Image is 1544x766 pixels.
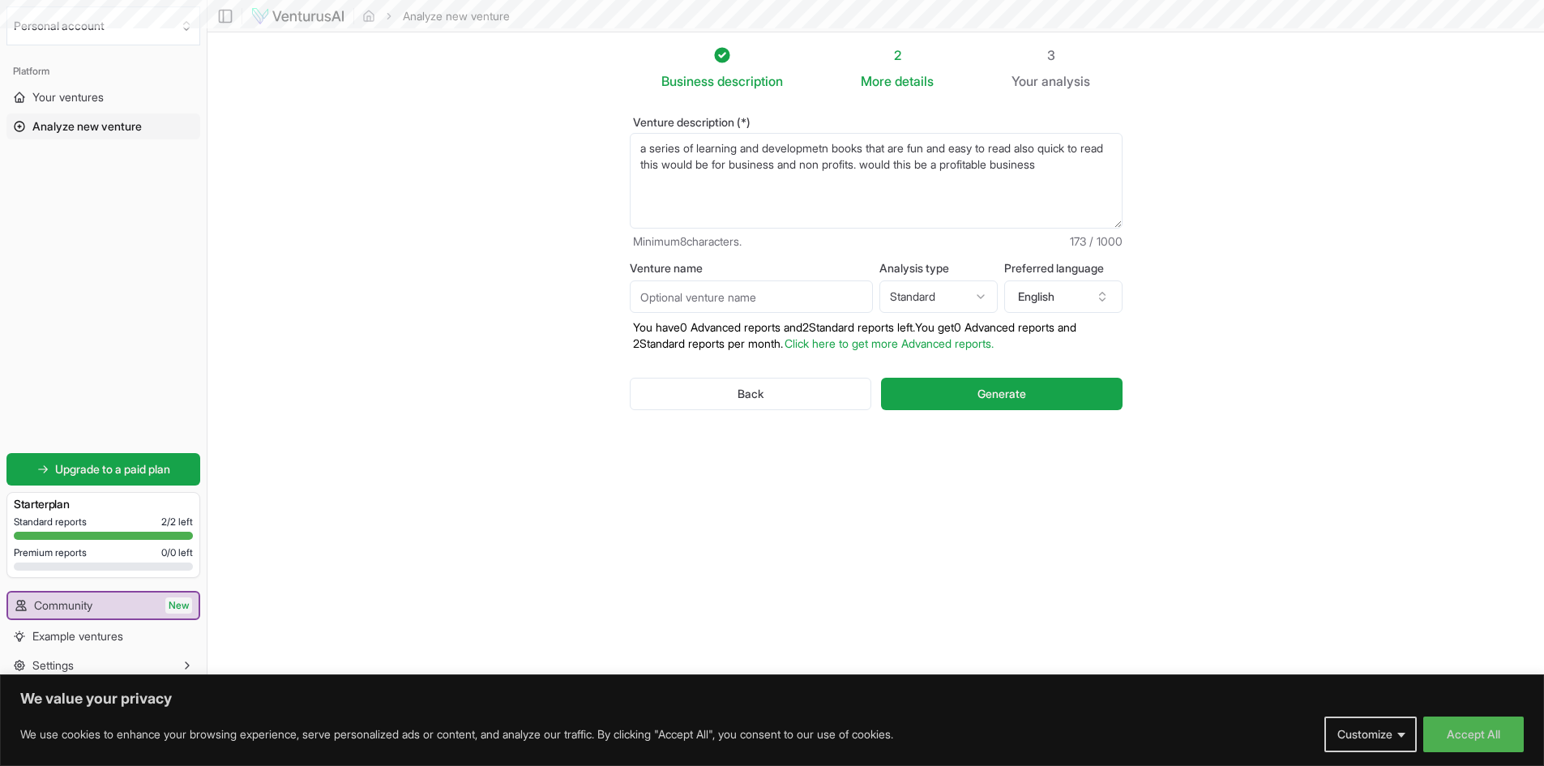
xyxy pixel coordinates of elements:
[881,378,1122,410] button: Generate
[6,623,200,649] a: Example ventures
[1041,73,1090,89] span: analysis
[20,725,893,744] p: We use cookies to enhance your browsing experience, serve personalized ads or content, and analyz...
[20,689,1524,708] p: We value your privacy
[1012,45,1090,65] div: 3
[1070,233,1123,250] span: 173 / 1000
[630,263,873,274] label: Venture name
[1004,263,1123,274] label: Preferred language
[630,280,873,313] input: Optional venture name
[6,113,200,139] a: Analyze new venture
[717,73,783,89] span: description
[879,263,998,274] label: Analysis type
[14,496,193,512] h3: Starter plan
[6,653,200,678] button: Settings
[14,546,87,559] span: Premium reports
[630,378,872,410] button: Back
[14,516,87,528] span: Standard reports
[895,73,934,89] span: details
[8,593,199,618] a: CommunityNew
[55,461,170,477] span: Upgrade to a paid plan
[6,84,200,110] a: Your ventures
[6,58,200,84] div: Platform
[633,233,742,250] span: Minimum 8 characters.
[32,89,104,105] span: Your ventures
[165,597,192,614] span: New
[861,45,934,65] div: 2
[161,516,193,528] span: 2 / 2 left
[1324,717,1417,752] button: Customize
[6,453,200,486] a: Upgrade to a paid plan
[161,546,193,559] span: 0 / 0 left
[1423,717,1524,752] button: Accept All
[1012,71,1038,91] span: Your
[32,628,123,644] span: Example ventures
[630,117,1123,128] label: Venture description (*)
[785,336,994,350] a: Click here to get more Advanced reports.
[1004,280,1123,313] button: English
[861,71,892,91] span: More
[34,597,92,614] span: Community
[32,657,74,674] span: Settings
[661,71,714,91] span: Business
[630,319,1123,352] p: You have 0 Advanced reports and 2 Standard reports left. Y ou get 0 Advanced reports and 2 Standa...
[977,386,1026,402] span: Generate
[32,118,142,135] span: Analyze new venture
